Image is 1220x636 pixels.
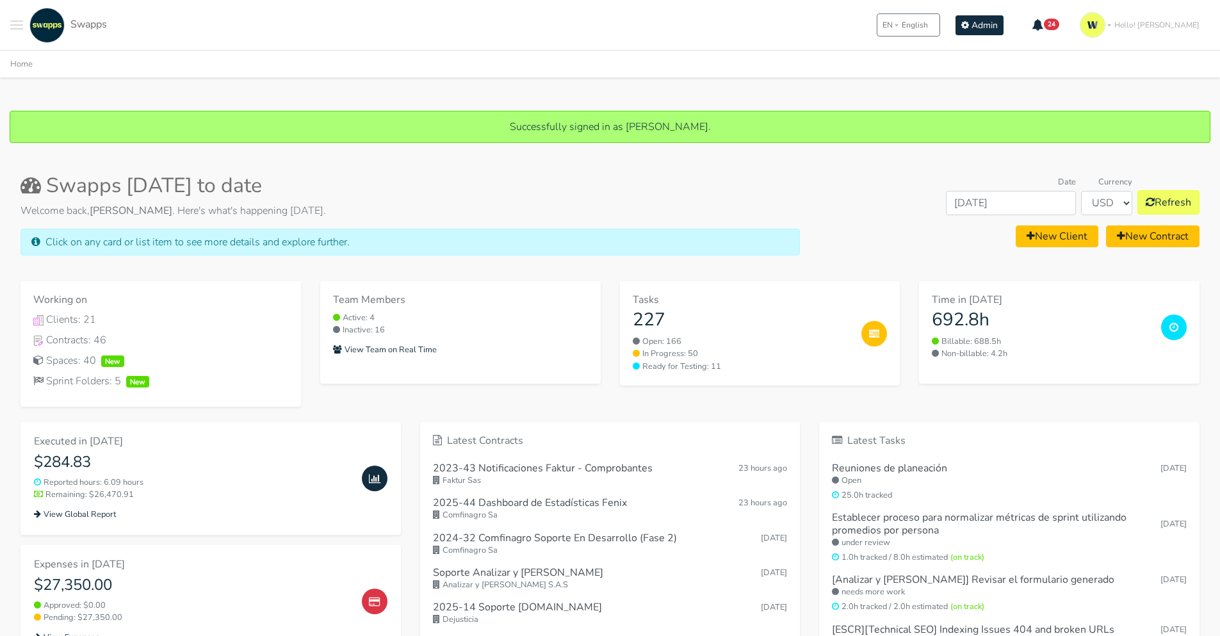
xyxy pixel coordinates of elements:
img: Contracts Icon [33,336,44,346]
h6: Reuniones de planeación [832,462,947,475]
small: Pending: $27,350.00 [34,612,352,624]
h6: [ESCR][Technical SEO] Indexing Issues 404 and broken URLs [832,624,1114,636]
small: 1.0h tracked / 8.0h estimated [832,551,1187,564]
small: [DATE] [1160,624,1187,636]
div: Clients: 21 [33,312,288,327]
button: Refresh [1137,190,1200,215]
small: Approved: $0.00 [34,599,352,612]
a: New Client [1016,225,1098,247]
p: Welcome back, . Here's what's happening [DATE]. [20,203,800,218]
span: Sep 12, 2025 16:21 [761,532,787,544]
a: Team Members Active: 4 Inactive: 16 View Team on Real Time [320,281,601,384]
h6: Latest Contracts [433,435,788,447]
small: Billable: 688.5h [932,336,1151,348]
h6: 2023-43 Notificaciones Faktur - Comprobantes [433,462,653,475]
a: 2025-44 Dashboard de Estadísticas Fenix 23 hours ago Comfinagro Sa [433,492,788,526]
h6: 2025-14 Soporte [DOMAIN_NAME] [433,601,602,614]
img: Clients Icon [33,315,44,325]
span: New [101,355,124,367]
a: Open: 166 [633,336,852,348]
h6: Tasks [633,294,852,306]
a: Establecer proceso para normalizar métricas de sprint utilizando promedios por persona [DATE] und... [832,507,1187,569]
small: View Team on Real Time [333,344,437,355]
div: Click on any card or list item to see more details and explore further. [20,229,800,256]
small: Comfinagro Sa [433,509,788,521]
h4: $27,350.00 [34,576,352,594]
small: Dejusticia [433,614,788,626]
small: Non-billable: 4.2h [932,348,1151,360]
h6: 2024-32 Comfinagro Soporte En Desarrollo (Fase 2) [433,532,677,544]
small: Reported hours: 6.09 hours [34,477,352,489]
a: In Progress: 50 [633,348,852,360]
h6: Establecer proceso para normalizar métricas de sprint utilizando promedios por persona [832,512,1160,536]
div: Sprint Folders: 5 [33,373,288,389]
small: Active: 4 [333,312,588,324]
small: Inactive: 16 [333,324,588,336]
span: Sep 04, 2025 15:36 [761,601,787,613]
small: View Global Report [34,509,116,520]
a: 2023-43 Notificaciones Faktur - Comprobantes 23 hours ago Faktur Sas [433,457,788,492]
div: Spaces: 40 [33,353,288,368]
a: Sprint Folders: 5New [33,373,288,389]
small: [DATE] [1160,462,1187,475]
a: Tasks 227 [633,294,852,330]
small: 2.0h tracked / 2.0h estimated [832,601,1187,613]
a: Contracts IconContracts: 46 [33,332,288,348]
span: Sep 15, 2025 12:43 [738,462,787,474]
h6: Time in [DATE] [932,294,1151,306]
div: Contracts: 46 [33,332,288,348]
h2: Swapps [DATE] to date [20,174,800,198]
h6: [Analizar y [PERSON_NAME]] Revisar el formulario generado [832,574,1114,586]
a: Executed in [DATE] $284.83 Reported hours: 6.09 hours Remaining: $26,470.91 View Global Report [20,422,401,535]
h3: 692.8h [932,309,1151,331]
h6: Soporte Analizar y [PERSON_NAME] [433,567,603,579]
a: Reuniones de planeación [DATE] Open 25.0h tracked [832,457,1187,507]
small: Open [832,475,1187,487]
small: Faktur Sas [433,475,788,487]
span: New [126,376,149,387]
h6: Team Members [333,294,588,306]
span: Sep 15, 2025 12:21 [738,497,787,509]
a: Ready for Testing: 11 [633,361,852,373]
small: needs more work [832,586,1187,598]
h4: $284.83 [34,453,352,471]
span: (on track) [950,551,984,563]
a: Soporte Analizar y [PERSON_NAME] [DATE] Analizar y [PERSON_NAME] S.A.S [433,562,788,596]
span: Sep 12, 2025 11:55 [761,567,787,578]
a: 2025-14 Soporte [DOMAIN_NAME] [DATE] Dejusticia [433,596,788,631]
small: under review [832,537,1187,549]
h6: Expenses in [DATE] [34,559,352,571]
h6: Working on [33,294,288,306]
p: Successfully signed in as [PERSON_NAME]. [23,119,1197,135]
small: Analizar y [PERSON_NAME] S.A.S [433,579,788,591]
small: Remaining: $26,470.91 [34,489,352,501]
small: [DATE] [1160,518,1187,530]
h3: 227 [633,309,852,331]
a: New Contract [1106,225,1200,247]
small: Comfinagro Sa [433,544,788,557]
strong: [PERSON_NAME] [90,204,172,218]
small: 25.0h tracked [832,489,1187,501]
a: 2024-32 Comfinagro Soporte En Desarrollo (Fase 2) [DATE] Comfinagro Sa [433,527,788,562]
h6: 2025-44 Dashboard de Estadísticas Fenix [433,497,627,509]
label: Date [1058,176,1076,188]
a: Time in [DATE] 692.8h Billable: 688.5h Non-billable: 4.2h [919,281,1200,384]
a: [Analizar y [PERSON_NAME]] Revisar el formulario generado [DATE] needs more work 2.0h tracked / 2... [832,569,1187,619]
h6: Latest Tasks [832,435,1187,447]
h6: Executed in [DATE] [34,436,352,448]
a: Clients IconClients: 21 [33,312,288,327]
label: Currency [1098,176,1132,188]
span: (on track) [950,601,984,612]
small: [DATE] [1160,574,1187,586]
a: Spaces: 40New [33,353,288,368]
